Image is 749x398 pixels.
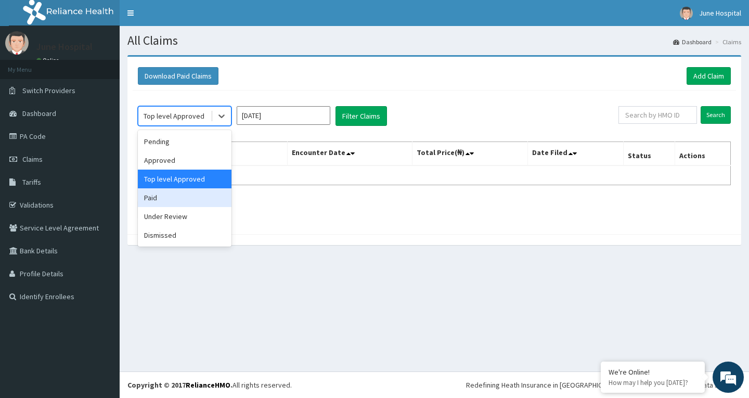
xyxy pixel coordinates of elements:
[36,57,61,64] a: Online
[138,132,231,151] div: Pending
[618,106,697,124] input: Search by HMO ID
[5,31,29,55] img: User Image
[60,131,144,236] span: We're online!
[54,58,175,72] div: Chat with us now
[287,142,412,166] th: Encounter Date
[5,284,198,320] textarea: Type your message and hit 'Enter'
[138,188,231,207] div: Paid
[466,380,741,390] div: Redefining Heath Insurance in [GEOGRAPHIC_DATA] using Telemedicine and Data Science!
[713,37,741,46] li: Claims
[609,367,697,377] div: We're Online!
[138,170,231,188] div: Top level Approved
[186,380,230,390] a: RelianceHMO
[673,37,712,46] a: Dashboard
[699,8,741,18] span: June Hospital
[22,86,75,95] span: Switch Providers
[609,378,697,387] p: How may I help you today?
[138,67,218,85] button: Download Paid Claims
[36,42,93,52] p: June Hospital
[127,34,741,47] h1: All Claims
[138,207,231,226] div: Under Review
[144,111,204,121] div: Top level Approved
[22,155,43,164] span: Claims
[527,142,623,166] th: Date Filed
[623,142,675,166] th: Status
[412,142,527,166] th: Total Price(₦)
[335,106,387,126] button: Filter Claims
[171,5,196,30] div: Minimize live chat window
[127,380,233,390] strong: Copyright © 2017 .
[701,106,731,124] input: Search
[687,67,731,85] a: Add Claim
[120,371,749,398] footer: All rights reserved.
[138,151,231,170] div: Approved
[22,109,56,118] span: Dashboard
[237,106,330,125] input: Select Month and Year
[680,7,693,20] img: User Image
[138,226,231,245] div: Dismissed
[675,142,730,166] th: Actions
[19,52,42,78] img: d_794563401_company_1708531726252_794563401
[22,177,41,187] span: Tariffs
